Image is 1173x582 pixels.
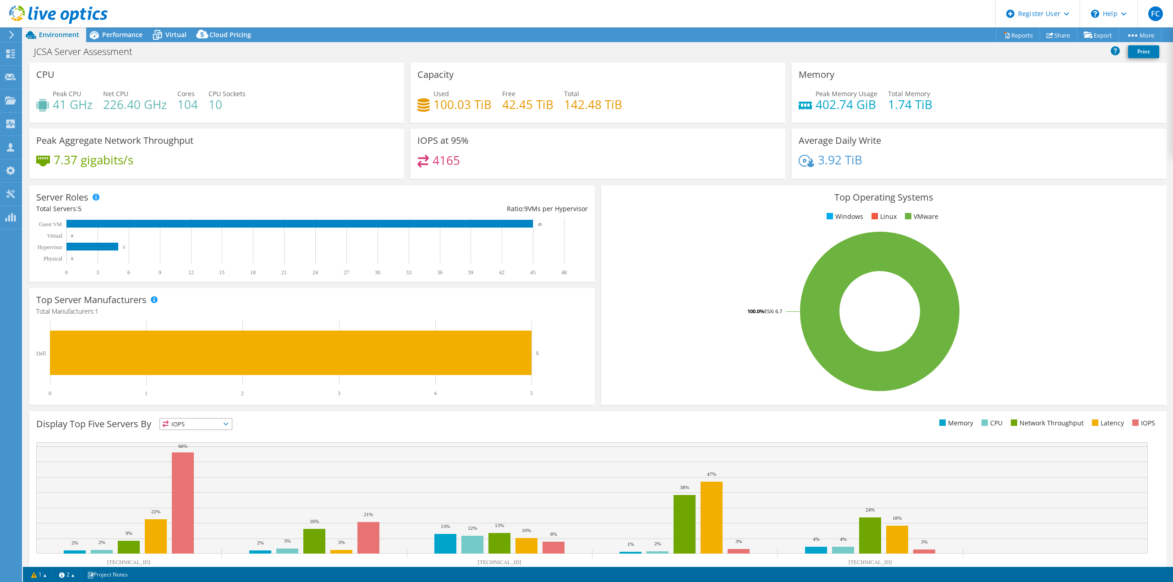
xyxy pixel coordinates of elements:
[78,204,82,213] span: 5
[550,531,557,537] text: 8%
[39,30,79,39] span: Environment
[921,539,928,544] text: 3%
[478,559,521,566] text: [TECHNICAL_ID]
[36,306,588,316] h4: Total Manufacturers:
[502,89,515,98] span: Free
[39,221,62,228] text: Guest VM
[818,155,862,165] h4: 3.92 TiB
[799,136,881,146] h3: Average Daily Write
[888,99,932,109] h4: 1.74 TiB
[102,30,143,39] span: Performance
[53,569,81,580] a: 2
[99,539,105,545] text: 2%
[53,99,93,109] h4: 41 GHz
[65,269,68,276] text: 0
[36,295,147,305] h3: Top Server Manufacturers
[522,528,531,533] text: 10%
[250,269,256,276] text: 18
[71,256,73,261] text: 0
[241,390,244,397] text: 2
[502,99,554,109] h4: 42.45 TiB
[312,204,588,214] div: Ratio: VMs per Hypervisor
[281,269,287,276] text: 21
[338,390,340,397] text: 3
[434,390,437,397] text: 4
[310,518,319,524] text: 16%
[145,390,148,397] text: 1
[1148,6,1163,21] span: FC
[564,99,622,109] h4: 142.48 TiB
[160,419,232,430] span: IOPS
[36,136,193,146] h3: Peak Aggregate Network Throughput
[1090,418,1124,428] li: Latency
[375,269,380,276] text: 30
[433,155,460,165] h4: 4165
[816,99,877,109] h4: 402.74 GiB
[47,233,63,239] text: Virtual
[338,539,345,545] text: 3%
[1091,10,1099,18] svg: \n
[36,204,312,214] div: Total Servers:
[869,212,897,222] li: Linux
[36,70,55,80] h3: CPU
[1040,28,1077,42] a: Share
[123,245,125,250] text: 5
[257,540,264,545] text: 2%
[25,569,53,580] a: 1
[81,569,134,580] a: Project Notes
[219,269,225,276] text: 15
[103,99,167,109] h4: 226.40 GHz
[36,350,46,357] text: Dell
[437,269,443,276] text: 36
[979,418,1003,428] li: CPU
[1130,418,1155,428] li: IOPS
[735,538,742,544] text: 3%
[996,28,1040,42] a: Reports
[536,350,539,356] text: 5
[538,222,543,227] text: 45
[495,522,504,528] text: 13%
[937,418,973,428] li: Memory
[468,525,477,531] text: 12%
[44,256,62,262] text: Physical
[680,484,689,490] text: 38%
[1128,45,1159,58] a: Print
[126,530,132,536] text: 9%
[530,269,536,276] text: 45
[813,536,820,542] text: 4%
[71,234,73,238] text: 0
[208,89,246,98] span: CPU Sockets
[188,269,194,276] text: 12
[364,511,373,517] text: 21%
[530,390,533,397] text: 5
[840,536,847,542] text: 4%
[524,204,528,213] span: 9
[764,308,782,315] tspan: ESXi 6.7
[441,523,450,529] text: 13%
[53,89,81,98] span: Peak CPU
[30,47,147,57] h1: JCSA Server Assessment
[824,212,863,222] li: Windows
[96,269,99,276] text: 3
[903,212,938,222] li: VMware
[707,471,716,477] text: 47%
[499,269,504,276] text: 42
[165,30,186,39] span: Virtual
[893,515,902,521] text: 18%
[417,136,469,146] h3: IOPS at 95%
[1119,28,1162,42] a: More
[107,559,151,566] text: [TECHNICAL_ID]
[54,155,133,165] h4: 7.37 gigabits/s
[608,192,1160,202] h3: Top Operating Systems
[159,269,161,276] text: 9
[178,443,187,449] text: 66%
[95,307,99,315] span: 1
[151,509,160,514] text: 22%
[417,70,454,80] h3: Capacity
[747,308,764,315] tspan: 100.0%
[406,269,411,276] text: 33
[177,99,198,109] h4: 104
[127,269,130,276] text: 6
[1077,28,1119,42] a: Export
[888,89,930,98] span: Total Memory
